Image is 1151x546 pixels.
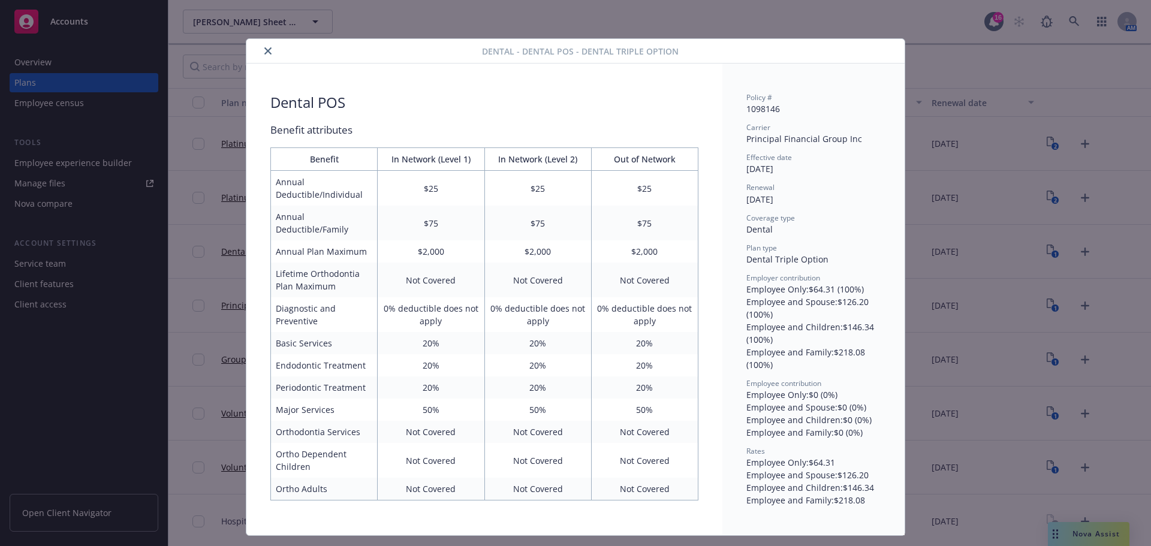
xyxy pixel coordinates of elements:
td: 20% [591,354,698,376]
td: 20% [378,376,484,399]
div: Employee and Spouse : $126.20 [746,469,881,481]
td: 20% [591,376,698,399]
td: 20% [484,354,591,376]
td: Not Covered [591,443,698,478]
td: Diagnostic and Preventive [271,297,378,332]
td: Not Covered [378,443,484,478]
span: Employer contribution [746,273,820,283]
button: close [261,44,275,58]
td: Annual Deductible/Family [271,206,378,240]
td: $75 [591,206,698,240]
td: $2,000 [378,240,484,263]
div: [DATE] [746,193,881,206]
td: Basic Services [271,332,378,354]
td: Not Covered [484,443,591,478]
div: Employee Only : $64.31 [746,456,881,469]
td: $25 [378,171,484,206]
td: 0% deductible does not apply [378,297,484,332]
td: 0% deductible does not apply [484,297,591,332]
td: Not Covered [591,263,698,297]
td: 50% [378,399,484,421]
td: $2,000 [484,240,591,263]
div: Employee and Children : $0 (0%) [746,414,881,426]
div: Dental POS [270,92,345,113]
span: Employee contribution [746,378,821,388]
td: Major Services [271,399,378,421]
td: 20% [378,332,484,354]
th: In Network (Level 1) [378,148,484,171]
td: 20% [378,354,484,376]
td: Not Covered [484,263,591,297]
td: 20% [484,376,591,399]
td: $25 [484,171,591,206]
td: Not Covered [591,478,698,500]
td: 0% deductible does not apply [591,297,698,332]
td: 20% [591,332,698,354]
td: Annual Deductible/Individual [271,171,378,206]
div: Dental Triple Option [746,253,881,266]
span: Carrier [746,122,770,132]
div: Employee and Spouse : $0 (0%) [746,401,881,414]
td: 50% [591,399,698,421]
td: Ortho Dependent Children [271,443,378,478]
td: Annual Plan Maximum [271,240,378,263]
th: In Network (Level 2) [484,148,591,171]
td: Periodontic Treatment [271,376,378,399]
span: Coverage type [746,213,795,223]
span: Plan type [746,243,777,253]
td: $75 [484,206,591,240]
th: Benefit [271,148,378,171]
td: Not Covered [591,421,698,443]
div: Dental [746,223,881,236]
span: Renewal [746,182,775,192]
td: Not Covered [378,478,484,500]
div: Employee and Spouse : $126.20 (100%) [746,295,881,321]
div: Principal Financial Group Inc [746,132,881,145]
td: Not Covered [484,478,591,500]
td: Not Covered [378,263,484,297]
div: Employee and Family : $218.08 (100%) [746,346,881,371]
span: Policy # [746,92,772,102]
span: Dental - Dental POS - Dental Triple Option [482,45,679,58]
div: 1098146 [746,102,881,115]
div: Employee Only : $0 (0%) [746,388,881,401]
td: 20% [484,332,591,354]
td: $75 [378,206,484,240]
div: Benefit attributes [270,122,698,138]
div: Employee and Children : $146.34 [746,481,881,494]
span: Effective date [746,152,792,162]
span: Rates [746,446,765,456]
td: Lifetime Orthodontia Plan Maximum [271,263,378,297]
td: $25 [591,171,698,206]
td: Not Covered [484,421,591,443]
div: Employee Only : $64.31 (100%) [746,283,881,295]
div: Employee and Family : $0 (0%) [746,426,881,439]
div: [DATE] [746,162,881,175]
div: Employee and Family : $218.08 [746,494,881,506]
td: Ortho Adults [271,478,378,500]
div: Employee and Children : $146.34 (100%) [746,321,881,346]
td: Not Covered [378,421,484,443]
td: 50% [484,399,591,421]
td: Orthodontia Services [271,421,378,443]
th: Out of Network [591,148,698,171]
td: Endodontic Treatment [271,354,378,376]
td: $2,000 [591,240,698,263]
